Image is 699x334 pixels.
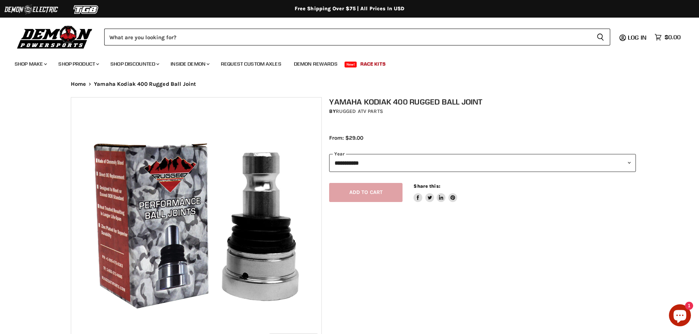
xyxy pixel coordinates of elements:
[53,56,103,71] a: Shop Product
[215,56,287,71] a: Request Custom Axles
[105,56,164,71] a: Shop Discounted
[414,183,440,189] span: Share this:
[628,34,647,41] span: Log in
[329,107,636,115] div: by
[667,304,693,328] inbox-online-store-chat: Shopify online store chat
[329,97,636,106] h1: Yamaha Kodiak 400 Rugged Ball Joint
[414,183,457,202] aside: Share this:
[104,29,610,45] form: Product
[56,81,643,87] nav: Breadcrumbs
[15,24,95,50] img: Demon Powersports
[288,56,343,71] a: Demon Rewards
[355,56,391,71] a: Race Kits
[591,29,610,45] button: Search
[165,56,214,71] a: Inside Demon
[4,3,59,16] img: Demon Electric Logo 2
[71,81,86,87] a: Home
[345,62,357,67] span: New!
[9,54,679,71] ul: Main menu
[329,154,636,172] select: year
[625,34,651,41] a: Log in
[104,29,591,45] input: Search
[59,3,114,16] img: TGB Logo 2
[9,56,51,71] a: Shop Make
[665,34,681,41] span: $0.00
[56,5,643,12] div: Free Shipping Over $75 | All Prices In USD
[651,32,684,43] a: $0.00
[94,81,196,87] span: Yamaha Kodiak 400 Rugged Ball Joint
[336,108,383,114] a: Rugged ATV Parts
[329,135,363,141] span: From: $29.00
